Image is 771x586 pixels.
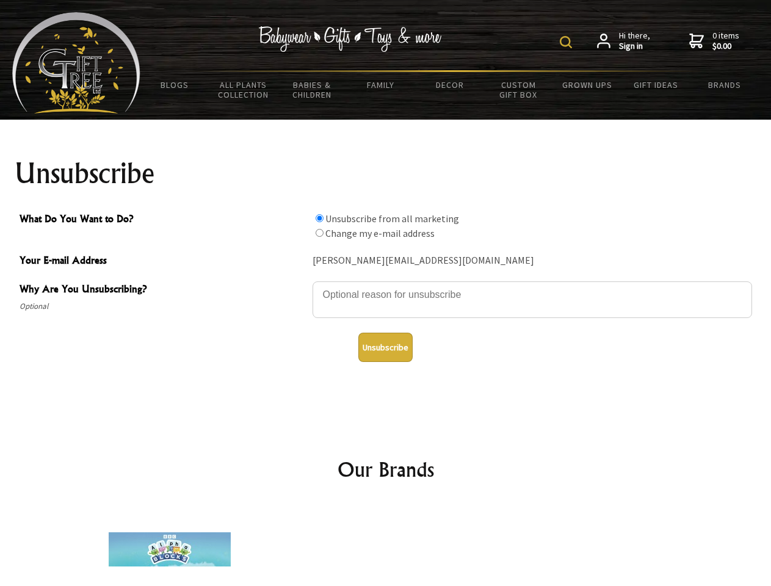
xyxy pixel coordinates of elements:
strong: Sign in [619,41,650,52]
a: Hi there,Sign in [597,31,650,52]
label: Change my e-mail address [325,227,435,239]
span: Hi there, [619,31,650,52]
h2: Our Brands [24,455,747,484]
input: What Do You Want to Do? [316,214,324,222]
div: [PERSON_NAME][EMAIL_ADDRESS][DOMAIN_NAME] [313,251,752,270]
span: Your E-mail Address [20,253,306,270]
a: Gift Ideas [621,72,690,98]
img: Babyware - Gifts - Toys and more... [12,12,140,114]
label: Unsubscribe from all marketing [325,212,459,225]
span: Why Are You Unsubscribing? [20,281,306,299]
a: Family [347,72,416,98]
a: Babies & Children [278,72,347,107]
span: 0 items [712,30,739,52]
a: 0 items$0.00 [689,31,739,52]
a: BLOGS [140,72,209,98]
h1: Unsubscribe [15,159,757,188]
a: All Plants Collection [209,72,278,107]
strong: $0.00 [712,41,739,52]
span: What Do You Want to Do? [20,211,306,229]
img: product search [560,36,572,48]
a: Custom Gift Box [484,72,553,107]
input: What Do You Want to Do? [316,229,324,237]
a: Brands [690,72,759,98]
a: Grown Ups [552,72,621,98]
span: Optional [20,299,306,314]
a: Decor [415,72,484,98]
button: Unsubscribe [358,333,413,362]
img: Babywear - Gifts - Toys & more [259,26,442,52]
textarea: Why Are You Unsubscribing? [313,281,752,318]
